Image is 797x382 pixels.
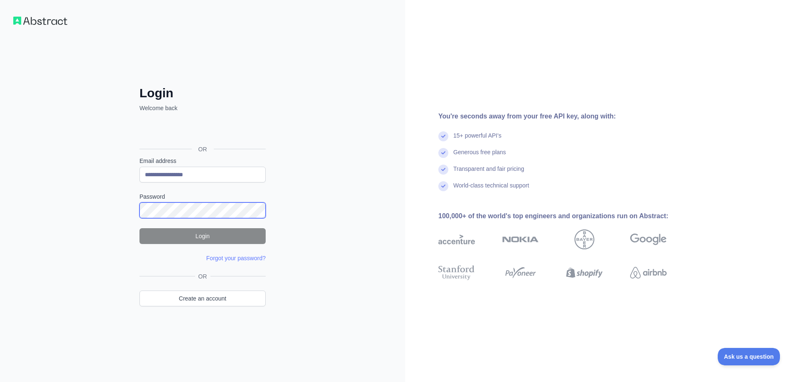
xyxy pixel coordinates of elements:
[438,165,448,175] img: check mark
[139,157,266,165] label: Email address
[438,111,693,121] div: You're seconds away from your free API key, along with:
[566,264,603,282] img: shopify
[135,121,268,140] iframe: Sign in with Google Button
[453,165,524,181] div: Transparent and fair pricing
[438,148,448,158] img: check mark
[438,264,475,282] img: stanford university
[453,181,529,198] div: World-class technical support
[438,181,448,191] img: check mark
[630,229,667,249] img: google
[195,272,210,281] span: OR
[13,17,67,25] img: Workflow
[139,86,266,101] h2: Login
[438,229,475,249] img: accenture
[139,228,266,244] button: Login
[192,145,214,153] span: OR
[453,148,506,165] div: Generous free plans
[453,131,501,148] div: 15+ powerful API's
[502,264,539,282] img: payoneer
[502,229,539,249] img: nokia
[438,211,693,221] div: 100,000+ of the world's top engineers and organizations run on Abstract:
[718,348,780,365] iframe: Toggle Customer Support
[206,255,266,261] a: Forgot your password?
[575,229,594,249] img: bayer
[630,264,667,282] img: airbnb
[139,104,266,112] p: Welcome back
[438,131,448,141] img: check mark
[139,291,266,306] a: Create an account
[139,192,266,201] label: Password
